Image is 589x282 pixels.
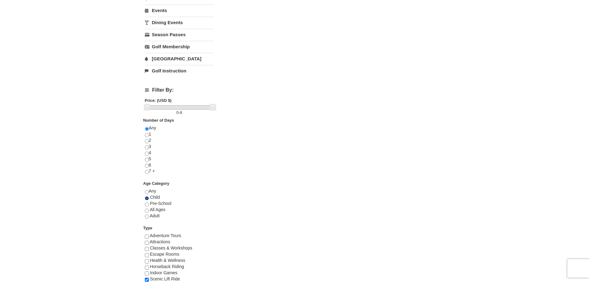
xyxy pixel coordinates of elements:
[150,207,166,212] span: All Ages
[143,181,170,186] strong: Age Category
[145,41,214,52] a: Golf Membership
[150,258,185,263] span: Health & Wellness
[150,264,184,269] span: Horseback Riding
[145,29,214,40] a: Season Passes
[145,188,214,225] div: Any
[145,53,214,64] a: [GEOGRAPHIC_DATA]
[150,195,160,200] span: Child
[145,65,214,76] a: Golf Instruction
[180,110,182,115] span: 8
[150,201,171,206] span: Pre-School
[145,98,172,103] strong: Price: (USD $)
[145,17,214,28] a: Dining Events
[143,118,174,123] strong: Number of Days
[150,233,181,238] span: Adventure Tours
[150,213,160,218] span: Adult
[176,110,179,115] span: 0
[145,110,214,116] label: -
[150,245,192,250] span: Classes & Workshops
[150,252,179,257] span: Escape Rooms
[150,270,177,275] span: Indoor Games
[150,239,170,244] span: Attractions
[150,276,180,281] span: Scenic Lift Ride
[143,226,152,230] strong: Type
[145,125,214,180] div: Any 1 2 3 4 5 6 7 +
[145,87,214,93] h4: Filter By:
[145,5,214,16] a: Events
